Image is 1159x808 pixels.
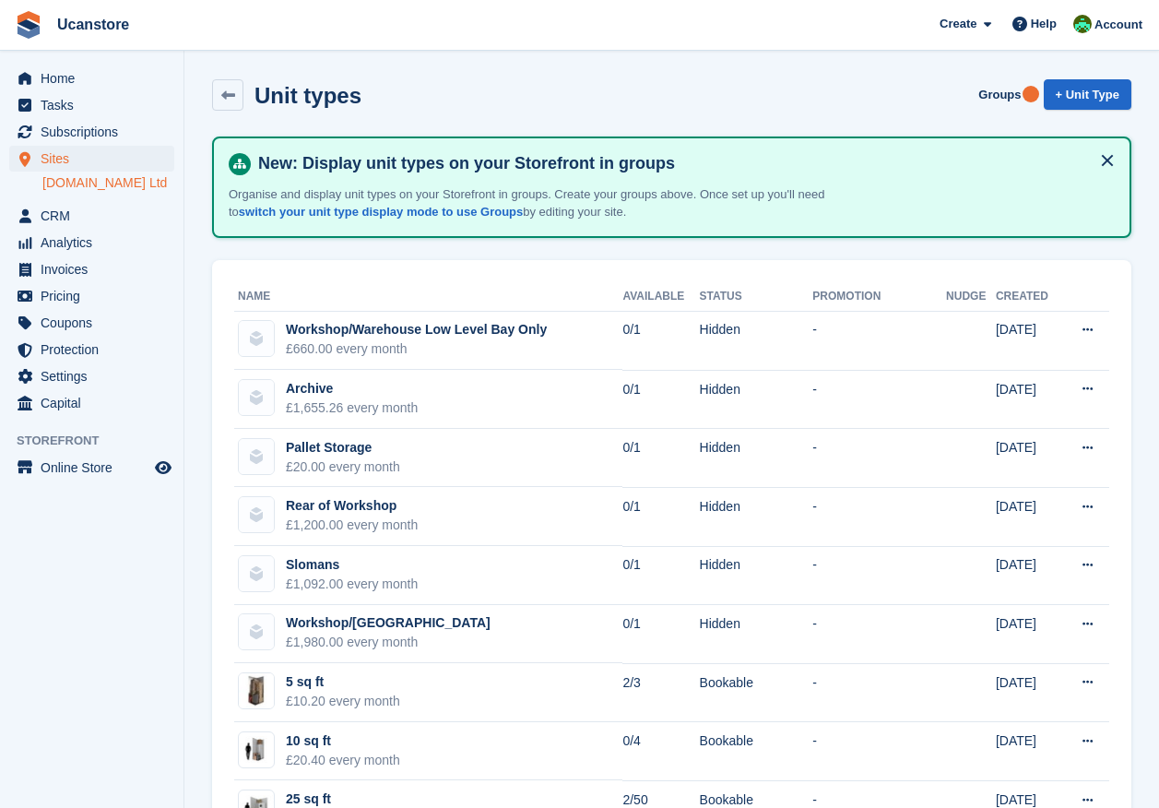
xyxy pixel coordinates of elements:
span: Storefront [17,432,183,450]
div: 5 sq ft [286,672,400,692]
td: - [812,311,946,370]
img: Leanne Tythcott [1073,15,1092,33]
a: [DOMAIN_NAME] Ltd [42,174,174,192]
span: Protection [41,337,151,362]
a: + Unit Type [1044,79,1131,110]
div: Tooltip anchor [1023,86,1039,102]
img: 10-sqft-unit.jpg [239,736,274,763]
img: blank-unit-type-icon-ffbac7b88ba66c5e286b0e438baccc4b9c83835d4c34f86887a83fc20ec27e7b.svg [239,321,274,356]
th: Name [234,282,622,312]
td: Hidden [700,370,813,429]
a: menu [9,203,174,229]
td: 0/1 [622,429,699,488]
a: menu [9,119,174,145]
img: blank-unit-type-icon-ffbac7b88ba66c5e286b0e438baccc4b9c83835d4c34f86887a83fc20ec27e7b.svg [239,439,274,474]
div: £1,655.26 every month [286,398,418,418]
a: switch your unit type display mode to use Groups [239,205,523,219]
span: Settings [41,363,151,389]
span: Account [1094,16,1142,34]
span: Invoices [41,256,151,282]
th: Status [700,282,813,312]
div: £10.20 every month [286,692,400,711]
td: - [812,487,946,546]
img: Locker%20Large%20-%20Plain.jpg [239,673,274,708]
span: Pricing [41,283,151,309]
th: Promotion [812,282,946,312]
img: blank-unit-type-icon-ffbac7b88ba66c5e286b0e438baccc4b9c83835d4c34f86887a83fc20ec27e7b.svg [239,497,274,532]
a: menu [9,65,174,91]
div: £1,200.00 every month [286,516,418,535]
a: menu [9,256,174,282]
h4: New: Display unit types on your Storefront in groups [251,153,1115,174]
a: Ucanstore [50,9,136,40]
td: 0/1 [622,370,699,429]
td: Hidden [700,429,813,488]
div: Workshop/Warehouse Low Level Bay Only [286,320,547,339]
a: menu [9,455,174,481]
td: - [812,429,946,488]
td: [DATE] [996,370,1061,429]
td: Bookable [700,722,813,781]
span: Coupons [41,310,151,336]
a: menu [9,92,174,118]
span: Subscriptions [41,119,151,145]
div: Rear of Workshop [286,496,418,516]
div: Archive [286,379,418,398]
td: Hidden [700,487,813,546]
a: Groups [971,79,1028,110]
span: Capital [41,390,151,416]
img: blank-unit-type-icon-ffbac7b88ba66c5e286b0e438baccc4b9c83835d4c34f86887a83fc20ec27e7b.svg [239,380,274,415]
img: blank-unit-type-icon-ffbac7b88ba66c5e286b0e438baccc4b9c83835d4c34f86887a83fc20ec27e7b.svg [239,556,274,591]
div: 10 sq ft [286,731,400,751]
td: 0/1 [622,605,699,664]
a: menu [9,283,174,309]
td: 2/3 [622,663,699,722]
span: Tasks [41,92,151,118]
td: - [812,605,946,664]
a: menu [9,337,174,362]
span: Help [1031,15,1057,33]
div: £660.00 every month [286,339,547,359]
td: - [812,722,946,781]
td: 0/4 [622,722,699,781]
td: [DATE] [996,663,1061,722]
div: Pallet Storage [286,438,400,457]
h2: Unit types [254,83,361,108]
td: [DATE] [996,487,1061,546]
a: menu [9,390,174,416]
td: [DATE] [996,546,1061,605]
td: [DATE] [996,605,1061,664]
td: [DATE] [996,722,1061,781]
td: Bookable [700,663,813,722]
td: 0/1 [622,546,699,605]
img: stora-icon-8386f47178a22dfd0bd8f6a31ec36ba5ce8667c1dd55bd0f319d3a0aa187defe.svg [15,11,42,39]
th: Created [996,282,1061,312]
div: £20.40 every month [286,751,400,770]
td: - [812,370,946,429]
a: menu [9,230,174,255]
td: 0/1 [622,487,699,546]
td: Hidden [700,311,813,370]
a: menu [9,363,174,389]
th: Available [622,282,699,312]
span: Create [940,15,976,33]
div: £1,092.00 every month [286,575,418,594]
img: blank-unit-type-icon-ffbac7b88ba66c5e286b0e438baccc4b9c83835d4c34f86887a83fc20ec27e7b.svg [239,614,274,649]
div: Slomans [286,555,418,575]
span: Online Store [41,455,151,481]
td: - [812,663,946,722]
p: Organise and display unit types on your Storefront in groups. Create your groups above. Once set ... [229,185,874,221]
a: Preview store [152,457,174,479]
div: £20.00 every month [286,457,400,477]
a: menu [9,310,174,336]
span: CRM [41,203,151,229]
a: menu [9,146,174,172]
td: [DATE] [996,311,1061,370]
span: Analytics [41,230,151,255]
div: £1,980.00 every month [286,633,491,652]
td: Hidden [700,546,813,605]
td: 0/1 [622,311,699,370]
span: Sites [41,146,151,172]
th: Nudge [946,282,996,312]
td: - [812,546,946,605]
